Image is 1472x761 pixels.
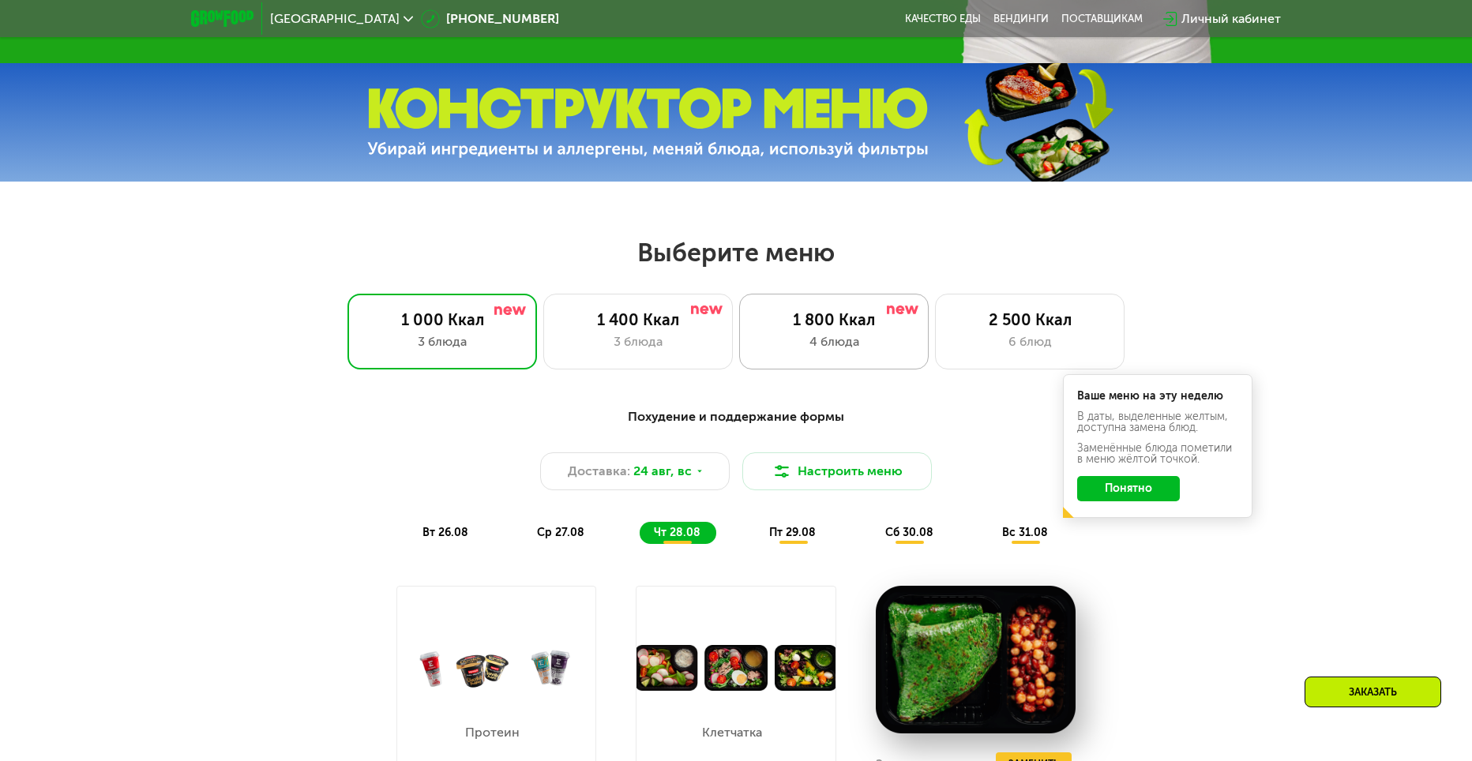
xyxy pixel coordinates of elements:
[1077,443,1238,465] div: Заменённые блюда пометили в меню жёлтой точкой.
[1077,391,1238,402] div: Ваше меню на эту неделю
[697,726,766,739] p: Клетчатка
[1061,13,1143,25] div: поставщикам
[458,726,527,739] p: Протеин
[537,526,584,539] span: ср 27.08
[905,13,981,25] a: Качество еды
[422,526,468,539] span: вт 26.08
[51,237,1421,268] h2: Выберите меню
[654,526,700,539] span: чт 28.08
[1181,9,1281,28] div: Личный кабинет
[1002,526,1048,539] span: вс 31.08
[885,526,933,539] span: сб 30.08
[993,13,1049,25] a: Вендинги
[1305,677,1441,707] div: Заказать
[268,407,1204,427] div: Похудение и поддержание формы
[769,526,816,539] span: пт 29.08
[270,13,400,25] span: [GEOGRAPHIC_DATA]
[633,462,692,481] span: 24 авг, вс
[952,332,1108,351] div: 6 блюд
[952,310,1108,329] div: 2 500 Ккал
[1077,411,1238,433] div: В даты, выделенные желтым, доступна замена блюд.
[364,310,520,329] div: 1 000 Ккал
[1077,476,1180,501] button: Понятно
[364,332,520,351] div: 3 блюда
[568,462,630,481] span: Доставка:
[742,452,932,490] button: Настроить меню
[756,310,912,329] div: 1 800 Ккал
[560,310,716,329] div: 1 400 Ккал
[560,332,716,351] div: 3 блюда
[756,332,912,351] div: 4 блюда
[421,9,559,28] a: [PHONE_NUMBER]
